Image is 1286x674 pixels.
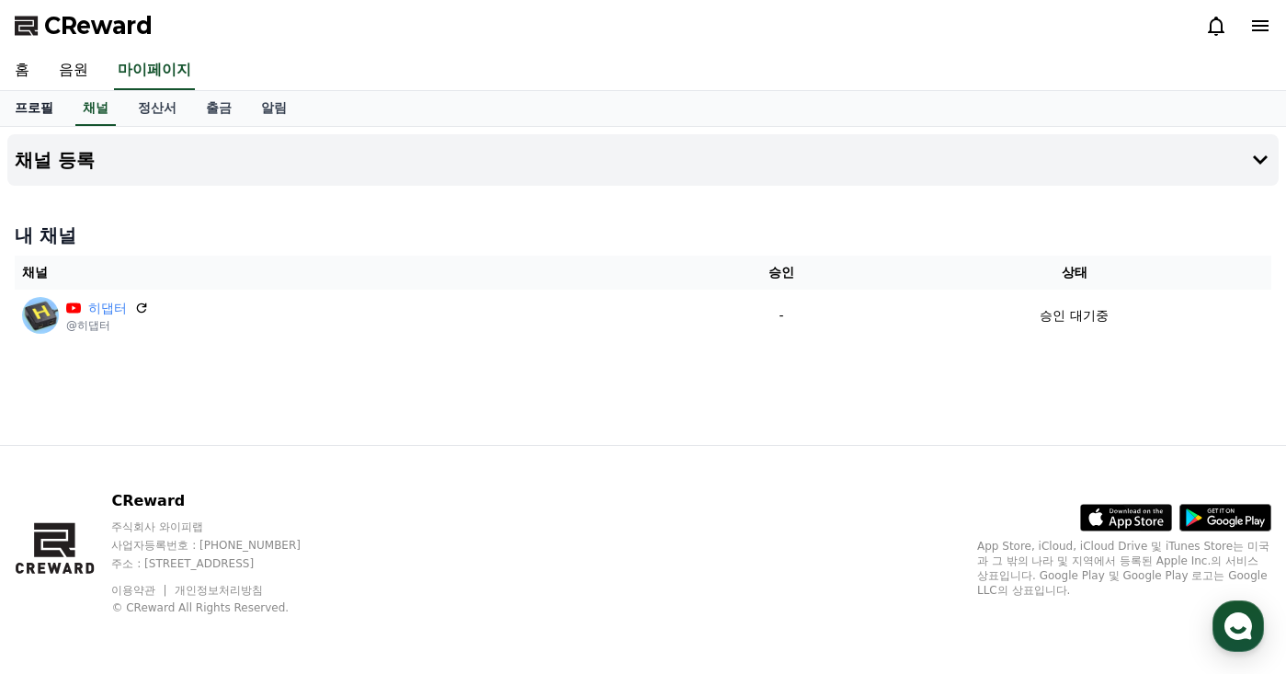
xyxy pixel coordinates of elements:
[15,256,686,290] th: 채널
[58,549,69,564] span: 홈
[1040,306,1108,326] p: 승인 대기중
[114,51,195,90] a: 마이페이지
[111,584,169,597] a: 이용약관
[246,91,302,126] a: 알림
[237,521,353,567] a: 설정
[111,520,336,534] p: 주식회사 와이피랩
[686,256,878,290] th: 승인
[6,521,121,567] a: 홈
[284,549,306,564] span: 설정
[44,51,103,90] a: 음원
[123,91,191,126] a: 정산서
[111,490,336,512] p: CReward
[15,150,95,170] h4: 채널 등록
[111,538,336,553] p: 사업자등록번호 : [PHONE_NUMBER]
[168,550,190,565] span: 대화
[121,521,237,567] a: 대화
[693,306,871,326] p: -
[7,134,1279,186] button: 채널 등록
[22,297,59,334] img: 히댑터
[15,11,153,40] a: CReward
[88,299,127,318] a: 히댑터
[111,600,336,615] p: © CReward All Rights Reserved.
[111,556,336,571] p: 주소 : [STREET_ADDRESS]
[15,223,1271,248] h4: 내 채널
[66,318,149,333] p: @히댑터
[44,11,153,40] span: CReward
[75,91,116,126] a: 채널
[175,584,263,597] a: 개인정보처리방침
[877,256,1271,290] th: 상태
[977,539,1271,598] p: App Store, iCloud, iCloud Drive 및 iTunes Store는 미국과 그 밖의 나라 및 지역에서 등록된 Apple Inc.의 서비스 상표입니다. Goo...
[191,91,246,126] a: 출금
